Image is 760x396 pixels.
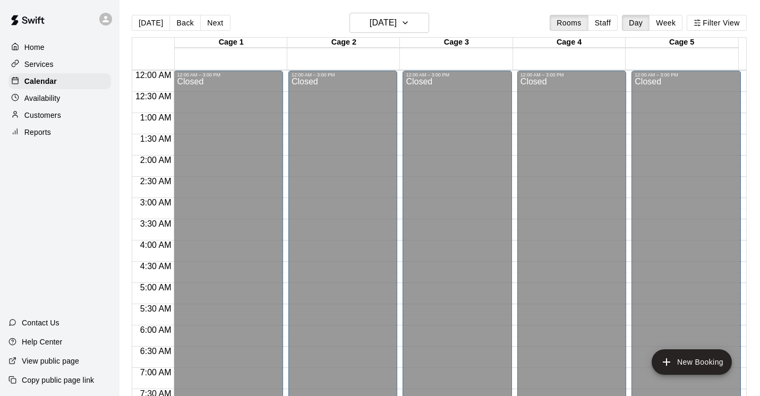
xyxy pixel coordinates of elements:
span: 2:30 AM [138,177,174,186]
button: Week [649,15,682,31]
span: 3:00 AM [138,198,174,207]
a: Availability [8,90,111,106]
div: 12:00 AM – 3:00 PM [177,72,279,78]
span: 4:30 AM [138,262,174,271]
a: Home [8,39,111,55]
button: Staff [588,15,618,31]
button: Rooms [550,15,588,31]
button: Next [200,15,230,31]
span: 12:30 AM [133,92,174,101]
h6: [DATE] [370,15,397,30]
p: Reports [24,127,51,137]
button: Filter View [687,15,746,31]
p: Contact Us [22,317,59,328]
p: Services [24,59,54,70]
p: Home [24,42,45,53]
span: 7:00 AM [138,368,174,377]
p: View public page [22,356,79,366]
span: 6:30 AM [138,347,174,356]
div: Cage 3 [400,38,513,48]
p: Availability [24,93,61,104]
div: Cage 4 [513,38,626,48]
p: Calendar [24,76,57,87]
div: Cage 1 [175,38,287,48]
button: [DATE] [132,15,170,31]
a: Calendar [8,73,111,89]
div: 12:00 AM – 3:00 PM [520,72,623,78]
button: add [652,349,732,375]
p: Help Center [22,337,62,347]
span: 3:30 AM [138,219,174,228]
span: 1:30 AM [138,134,174,143]
span: 12:00 AM [133,71,174,80]
button: [DATE] [349,13,429,33]
p: Copy public page link [22,375,94,385]
span: 5:00 AM [138,283,174,292]
div: 12:00 AM – 3:00 PM [635,72,737,78]
span: 5:30 AM [138,304,174,313]
span: 4:00 AM [138,240,174,249]
div: Cage 5 [626,38,738,48]
span: 1:00 AM [138,113,174,122]
a: Services [8,56,111,72]
a: Reports [8,124,111,140]
p: Customers [24,110,61,120]
span: 6:00 AM [138,325,174,334]
div: 12:00 AM – 3:00 PM [292,72,394,78]
span: 2:00 AM [138,156,174,165]
a: Customers [8,107,111,123]
div: Cage 2 [287,38,400,48]
button: Back [169,15,201,31]
div: 12:00 AM – 3:00 PM [406,72,508,78]
button: Day [622,15,650,31]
